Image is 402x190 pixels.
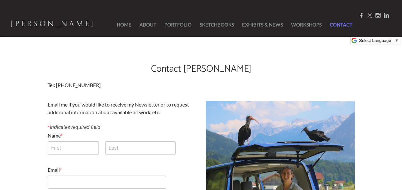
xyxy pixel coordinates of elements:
a: About [136,13,160,37]
span: ▼ [395,38,399,43]
div: Email me if you would like to receive my Newsletter or to request additional information about av... [48,101,196,116]
a: Linkedin [384,12,389,19]
div: Tel: [PHONE_NUMBER] [48,81,355,89]
label: Indicates required field [48,125,100,130]
a: SketchBooks [196,13,237,37]
a: Exhibits & News [239,13,286,37]
a: Select Language​ [359,38,399,43]
a: Contact [327,13,352,37]
a: Twitter [367,12,372,19]
a: [PERSON_NAME] [10,18,95,32]
label: Email [48,167,62,172]
a: Workshops [288,13,325,37]
label: Name [48,133,62,138]
input: First [48,141,99,154]
input: Last [105,141,176,154]
span: Select Language [359,38,391,43]
a: Home [107,13,135,37]
h2: Contact [PERSON_NAME] [48,64,355,74]
a: Instagram [375,12,381,19]
a: Portfolio [161,13,195,37]
span: [PERSON_NAME] [10,18,95,29]
a: Facebook [359,12,364,19]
